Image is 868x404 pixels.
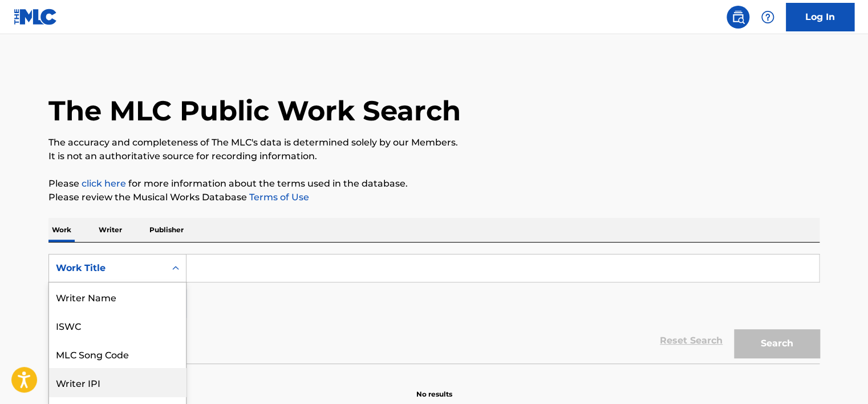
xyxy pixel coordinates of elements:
div: Writer IPI [49,368,186,397]
p: Please for more information about the terms used in the database. [48,177,820,191]
div: Help [756,6,779,29]
p: It is not an authoritative source for recording information. [48,150,820,163]
img: help [761,10,774,24]
p: Please review the Musical Works Database [48,191,820,204]
p: The accuracy and completeness of The MLC's data is determined solely by our Members. [48,136,820,150]
a: click here [82,178,126,189]
img: MLC Logo [14,9,58,25]
h1: The MLC Public Work Search [48,94,461,128]
a: Public Search [727,6,749,29]
div: Work Title [56,261,159,275]
a: Terms of Use [247,192,309,203]
img: search [731,10,745,24]
div: Writer Name [49,282,186,311]
div: ISWC [49,311,186,340]
p: Publisher [146,218,187,242]
p: Work [48,218,75,242]
div: MLC Song Code [49,340,186,368]
p: Writer [95,218,125,242]
form: Search Form [48,254,820,363]
p: No results [416,375,452,399]
a: Log In [786,3,854,31]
